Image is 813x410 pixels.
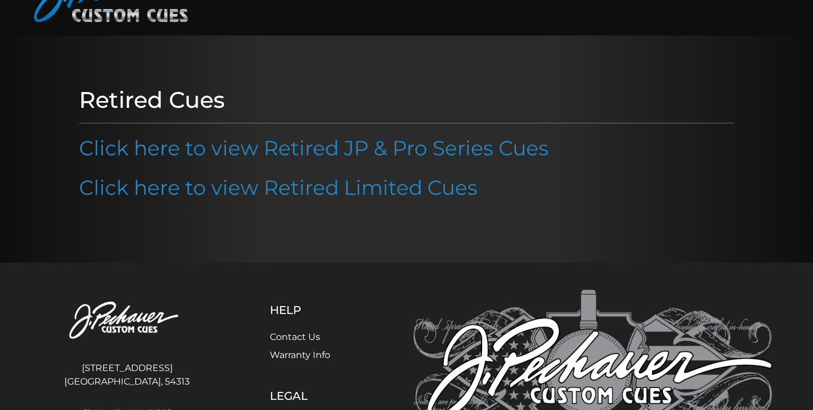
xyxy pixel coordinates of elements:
[79,136,549,160] a: Click here to view Retired JP & Pro Series Cues
[270,303,357,317] h5: Help
[79,86,734,114] h1: Retired Cues
[41,357,213,393] address: [STREET_ADDRESS] [GEOGRAPHIC_DATA], 54313
[270,332,320,342] a: Contact Us
[79,175,478,200] a: Click here to view Retired Limited Cues
[270,389,357,403] h5: Legal
[270,350,330,360] a: Warranty Info
[41,290,213,352] img: Pechauer Custom Cues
